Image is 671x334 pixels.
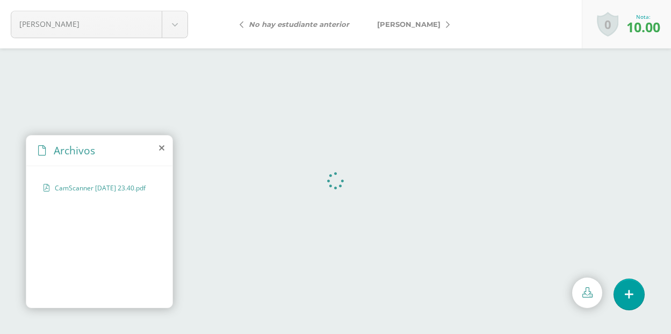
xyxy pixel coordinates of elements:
i: No hay estudiante anterior [249,20,349,29]
span: 10.00 [626,18,660,36]
span: Archivos [54,143,95,158]
a: [PERSON_NAME] [363,11,458,37]
a: 0 [597,12,618,37]
div: Nota: [626,13,660,20]
a: [PERSON_NAME] [11,11,187,38]
span: [PERSON_NAME] [19,11,148,37]
span: CamScanner [DATE] 23.40.pdf [55,183,146,193]
a: No hay estudiante anterior [231,11,363,37]
span: [PERSON_NAME] [377,20,441,29]
i: close [159,144,164,152]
